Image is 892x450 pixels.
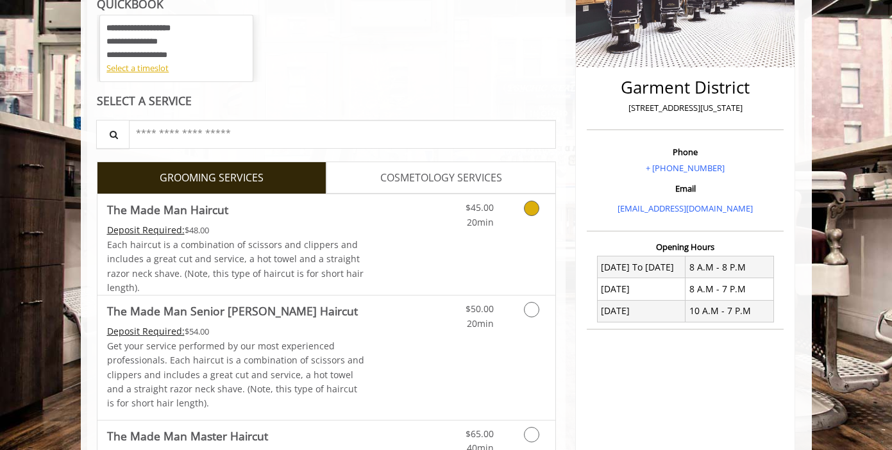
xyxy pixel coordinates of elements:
[466,201,494,213] span: $45.00
[160,170,264,187] span: GROOMING SERVICES
[107,302,358,320] b: The Made Man Senior [PERSON_NAME] Haircut
[106,62,246,75] div: Select a timeslot
[597,300,686,322] td: [DATE]
[590,184,780,193] h3: Email
[107,325,185,337] span: This service needs some Advance to be paid before we block your appointment
[96,120,130,149] button: Service Search
[107,223,365,237] div: $48.00
[597,278,686,300] td: [DATE]
[380,170,502,187] span: COSMETOLOGY SERVICES
[587,242,784,251] h3: Opening Hours
[467,216,494,228] span: 20min
[107,339,365,411] p: Get your service performed by our most experienced professionals. Each haircut is a combination o...
[107,427,268,445] b: The Made Man Master Haircut
[466,303,494,315] span: $50.00
[597,256,686,278] td: [DATE] To [DATE]
[590,147,780,156] h3: Phone
[618,203,753,214] a: [EMAIL_ADDRESS][DOMAIN_NAME]
[646,162,725,174] a: + [PHONE_NUMBER]
[97,95,557,107] div: SELECT A SERVICE
[467,317,494,329] span: 20min
[107,201,228,219] b: The Made Man Haircut
[686,278,774,300] td: 8 A.M - 7 P.M
[107,238,364,294] span: Each haircut is a combination of scissors and clippers and includes a great cut and service, a ho...
[107,324,365,338] div: $54.00
[686,300,774,322] td: 10 A.M - 7 P.M
[466,428,494,440] span: $65.00
[686,256,774,278] td: 8 A.M - 8 P.M
[590,101,780,115] p: [STREET_ADDRESS][US_STATE]
[590,78,780,97] h2: Garment District
[107,224,185,236] span: This service needs some Advance to be paid before we block your appointment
